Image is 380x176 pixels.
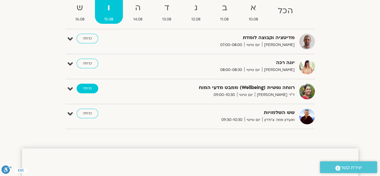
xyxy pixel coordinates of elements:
[245,117,262,123] span: יום שישי
[244,67,262,73] span: יום שישי
[77,109,98,118] a: כניסה
[147,109,295,117] strong: שש השלמויות
[211,1,238,15] strong: ב
[147,59,295,67] strong: יוגה רכה
[153,1,181,15] strong: ד
[239,1,268,15] strong: א
[320,161,377,173] a: יצירת קשר
[153,16,181,23] span: 13.08
[95,1,123,15] strong: ו
[218,42,244,48] span: 07:00-08:00
[262,42,295,48] span: [PERSON_NAME]
[124,1,152,15] strong: ה
[239,16,268,23] span: 10.08
[95,16,123,23] span: 15.08
[237,92,255,98] span: יום שישי
[77,84,98,93] a: כניסה
[182,1,210,15] strong: ג
[77,34,98,43] a: כניסה
[262,67,295,73] span: [PERSON_NAME]
[66,16,94,23] span: 16.08
[77,59,98,68] a: כניסה
[211,92,237,98] span: 09:00-10:30
[124,16,152,23] span: 14.08
[218,67,244,73] span: 08:00-08:30
[262,117,295,123] span: מועדון פמה צ'ודרון
[219,117,245,123] span: 09:30-10:30
[66,1,94,15] strong: ש
[340,164,362,172] span: יצירת קשר
[147,34,295,42] strong: מדיטציה וקבוצה לומדת
[244,42,262,48] span: יום שישי
[269,4,302,18] strong: הכל
[255,92,295,98] span: ד"ר [PERSON_NAME]
[182,16,210,23] span: 12.08
[211,16,238,23] span: 11.08
[147,84,295,92] strong: רווחה נפשית (Wellbeing) ממבט מדעי המוח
